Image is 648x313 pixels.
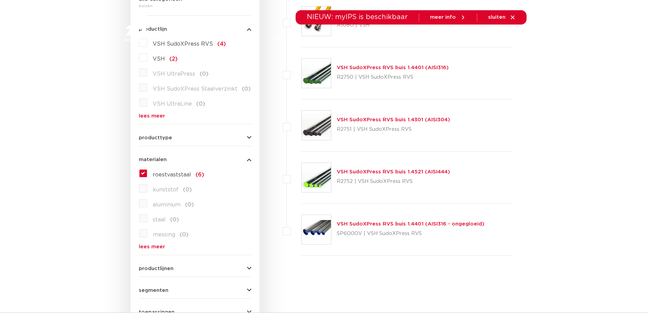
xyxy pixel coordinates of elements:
a: lees meer [139,113,251,119]
span: messing [153,232,175,237]
span: NIEUW: myIPS is beschikbaar [307,14,408,20]
span: VSH SudoXPress Staalverzinkt [153,86,237,92]
span: productlijnen [139,266,173,271]
a: markten [273,25,295,52]
span: roestvaststaal [153,172,191,177]
span: (0) [170,217,179,222]
img: Thumbnail for VSH SudoXPress RVS buis 1.4521 (AISI444) [302,163,331,192]
span: sluiten [488,15,505,20]
nav: Menu [232,25,459,52]
span: VSH [153,56,165,62]
p: R2750 | VSH SudoXPress RVS [337,72,449,83]
span: staal [153,217,166,222]
a: VSH SudoXPress RVS buis 1.4401 (AISI316) [337,65,449,70]
img: Thumbnail for VSH SudoXPress RVS buis 1.4301 (AISI304) [302,111,331,140]
a: toepassingen [309,25,344,52]
span: materialen [139,157,167,162]
img: Thumbnail for VSH SudoXPress RVS buis 1.4401 (AISI316) [302,59,331,88]
span: (0) [200,71,209,77]
span: aluminium [153,202,181,207]
p: R2751 | VSH SudoXPress RVS [337,124,450,135]
a: VSH SudoXPress RVS buis 1.4301 (AISI304) [337,117,450,122]
button: segmenten [139,288,251,293]
div: my IPS [493,22,500,54]
a: over ons [436,25,459,52]
a: VSH SudoXPress RVS buis 1.4401 (AISI316 - ongegloeid) [337,221,484,226]
span: (0) [196,101,205,107]
a: VSH SudoXPress RVS buis 1.4521 (AISI444) [337,169,450,174]
a: meer info [430,14,466,20]
span: VSH UltraLine [153,101,192,107]
span: kunststof [153,187,179,192]
span: (2) [169,56,178,62]
span: (6) [196,172,204,177]
p: SP6000V | VSH SudoXPress RVS [337,228,484,239]
button: productlijnen [139,266,251,271]
span: VSH UltraPress [153,71,195,77]
span: (0) [242,86,251,92]
span: meer info [430,15,456,20]
button: materialen [139,157,251,162]
a: lees meer [139,244,251,249]
span: (0) [183,187,192,192]
button: producttype [139,135,251,140]
a: services [400,25,422,52]
p: R2752 | VSH SudoXPress RVS [337,176,450,187]
a: downloads [358,25,387,52]
span: (0) [180,232,188,237]
span: producttype [139,135,172,140]
a: producten [232,25,260,52]
a: sluiten [488,14,516,20]
img: Thumbnail for VSH SudoXPress RVS buis 1.4401 (AISI316 - ongegloeid) [302,215,331,244]
span: (0) [185,202,194,207]
span: segmenten [139,288,168,293]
